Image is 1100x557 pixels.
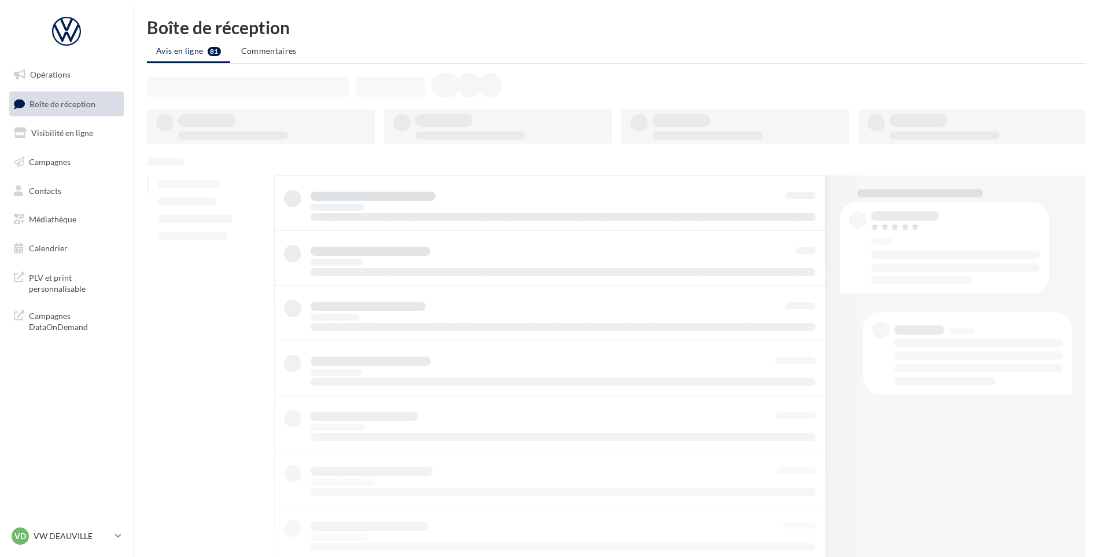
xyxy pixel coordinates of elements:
[30,69,71,79] span: Opérations
[7,303,126,338] a: Campagnes DataOnDemand
[147,19,1086,36] div: Boîte de réception
[7,63,126,87] a: Opérations
[29,270,119,295] span: PLV et print personnalisable
[7,179,126,203] a: Contacts
[29,185,61,195] span: Contacts
[241,46,297,56] span: Commentaires
[7,150,126,174] a: Campagnes
[7,265,126,299] a: PLV et print personnalisable
[14,530,26,542] span: VD
[7,207,126,232] a: Médiathèque
[29,243,68,253] span: Calendrier
[34,530,110,542] p: VW DEAUVILLE
[7,121,126,145] a: Visibilité en ligne
[29,214,76,224] span: Médiathèque
[29,157,71,167] span: Campagnes
[31,128,93,138] span: Visibilité en ligne
[9,525,124,547] a: VD VW DEAUVILLE
[29,308,119,333] span: Campagnes DataOnDemand
[29,98,95,108] span: Boîte de réception
[7,91,126,116] a: Boîte de réception
[7,236,126,261] a: Calendrier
